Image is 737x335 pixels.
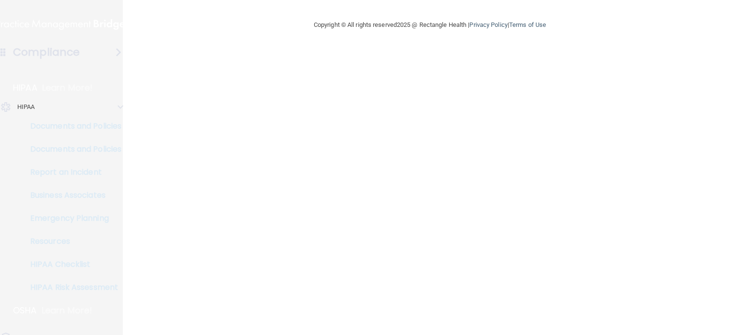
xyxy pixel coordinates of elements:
[469,21,507,28] a: Privacy Policy
[6,144,137,154] p: Documents and Policies
[6,191,137,200] p: Business Associates
[13,305,37,316] p: OSHA
[6,167,137,177] p: Report an Incident
[42,82,93,94] p: Learn More!
[6,121,137,131] p: Documents and Policies
[6,260,137,269] p: HIPAA Checklist
[6,237,137,246] p: Resources
[13,82,37,94] p: HIPAA
[17,101,35,113] p: HIPAA
[509,21,546,28] a: Terms of Use
[255,10,605,40] div: Copyright © All rights reserved 2025 @ Rectangle Health | |
[42,305,93,316] p: Learn More!
[13,46,80,59] h4: Compliance
[6,214,137,223] p: Emergency Planning
[6,283,137,292] p: HIPAA Risk Assessment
